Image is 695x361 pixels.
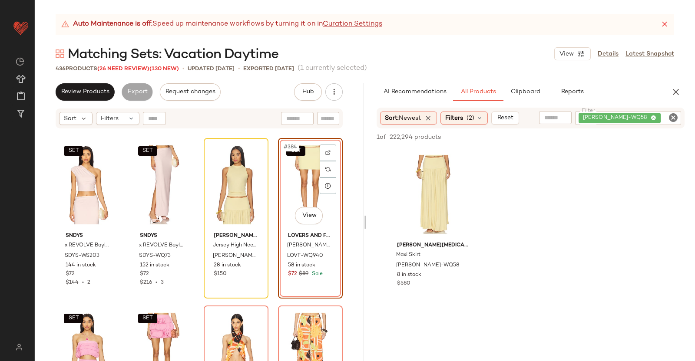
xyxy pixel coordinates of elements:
[140,232,185,240] span: SNDYS
[182,64,184,73] span: •
[554,47,591,60] button: View
[214,270,227,278] span: $150
[66,270,75,278] span: $72
[397,271,421,279] span: 8 in stock
[61,19,382,30] div: Speed up maintenance workflows by turning it on in
[214,262,241,269] span: 28 in stock
[460,89,496,95] span: All Products
[140,262,169,269] span: 152 in stock
[281,141,340,229] img: LOVF-WQ940_V1.jpg
[399,115,421,121] span: Newest
[396,251,420,259] span: Maxi Skirt
[87,280,90,286] span: 2
[56,66,66,72] span: 436
[287,252,323,260] span: LOVF-WQ940
[238,64,240,73] span: •
[383,89,447,95] span: AI Recommendations
[323,19,382,30] a: Curation Settings
[583,114,651,122] span: [PERSON_NAME]-WQ58
[325,150,331,155] img: svg%3e
[295,207,323,224] button: View
[213,252,258,260] span: [PERSON_NAME]-WS97
[149,66,179,72] span: (130 New)
[668,112,678,123] i: Clear Filter
[66,280,79,286] span: $144
[560,89,583,95] span: Reports
[152,280,161,286] span: •
[68,148,79,154] span: SET
[66,232,110,240] span: SNDYS
[396,262,460,269] span: [PERSON_NAME]-WQ58
[294,83,322,101] button: Hub
[397,242,470,249] span: [PERSON_NAME][MEDICAL_DATA]
[301,212,316,219] span: View
[325,167,331,172] img: svg%3e
[133,141,192,229] img: SDYS-WQ73_V1.jpg
[390,133,441,142] span: 222,294 products
[188,65,235,73] p: updated [DATE]
[287,242,332,249] span: [PERSON_NAME] Mini Skirt
[160,83,221,101] button: Request changes
[213,242,258,249] span: Jersey High Neck Tank Top
[65,242,109,249] span: x REVOLVE Baylee Top
[65,252,99,260] span: SDYS-WS203
[207,141,265,229] img: AYAR-WS97_V1.jpg
[66,262,96,269] span: 144 in stock
[139,252,171,260] span: SDYS-WQ73
[101,114,119,123] span: Filters
[445,114,463,123] span: Filters
[390,151,477,238] img: AYAR-WQ58_V1.jpg
[467,114,474,123] span: (2)
[68,315,79,322] span: SET
[138,146,157,156] button: SET
[496,115,513,121] span: Reset
[298,63,367,74] span: (1 currently selected)
[302,89,314,95] span: Hub
[510,89,540,95] span: Clipboard
[68,46,278,63] span: Matching Sets: Vacation Daytime
[140,270,149,278] span: $72
[142,148,153,154] span: SET
[559,51,574,58] span: View
[385,114,421,123] span: Sort:
[56,65,179,73] div: Products
[214,232,258,240] span: [PERSON_NAME][MEDICAL_DATA]
[64,114,76,123] span: Sort
[139,242,184,249] span: x REVOLVE Baylee Skirt
[16,57,24,66] img: svg%3e
[64,146,83,156] button: SET
[625,49,674,59] a: Latest Snapshot
[397,280,410,288] span: $580
[377,133,386,142] span: 1 of
[491,112,519,125] button: Reset
[140,280,152,286] span: $216
[161,280,164,286] span: 3
[56,49,64,58] img: svg%3e
[243,65,294,73] p: Exported [DATE]
[142,315,153,322] span: SET
[283,143,299,151] span: #384
[59,141,117,229] img: SDYS-WS203_V1.jpg
[61,89,109,95] span: Review Products
[79,280,87,286] span: •
[97,66,149,72] span: (26 Need Review)
[598,49,619,59] a: Details
[56,83,115,101] button: Review Products
[64,314,83,323] button: SET
[165,89,215,95] span: Request changes
[138,314,157,323] button: SET
[73,19,152,30] strong: Auto Maintenance is off.
[12,19,30,36] img: heart_red.DM2ytmEG.svg
[10,344,27,351] img: svg%3e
